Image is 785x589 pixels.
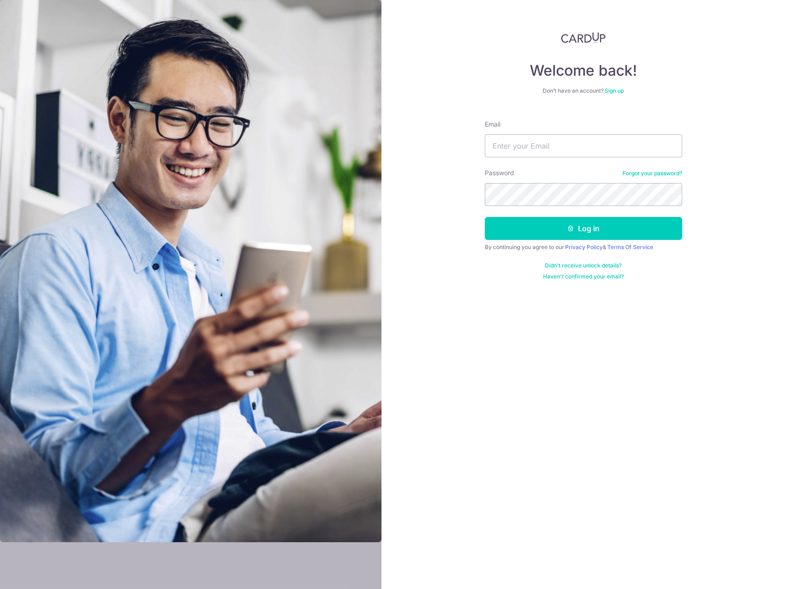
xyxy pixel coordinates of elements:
[485,120,500,129] label: Email
[485,134,682,157] input: Enter your Email
[561,32,606,43] img: CardUp Logo
[622,170,682,177] a: Forgot your password?
[485,217,682,240] button: Log in
[485,168,514,178] label: Password
[543,273,624,280] a: Haven't confirmed your email?
[565,244,603,250] a: Privacy Policy
[545,262,622,269] a: Didn't receive unlock details?
[485,244,682,251] div: By continuing you agree to our &
[485,61,682,80] h4: Welcome back!
[607,244,653,250] a: Terms Of Service
[605,87,624,94] a: Sign up
[485,87,682,94] div: Don’t have an account?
